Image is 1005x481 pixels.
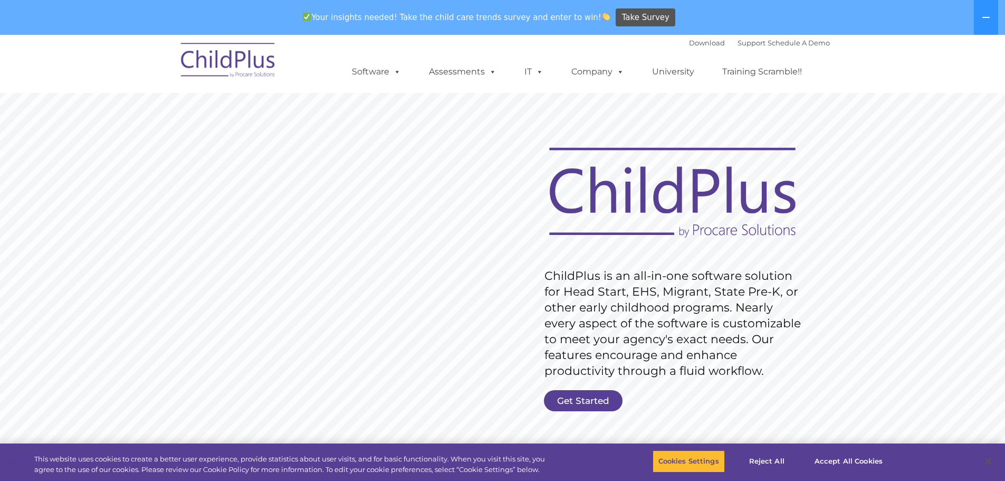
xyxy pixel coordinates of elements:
[809,450,888,473] button: Accept All Cookies
[616,8,675,27] a: Take Survey
[544,390,623,411] a: Get Started
[341,61,411,82] a: Software
[299,7,615,27] span: Your insights needed! Take the child care trends survey and enter to win!
[653,450,725,473] button: Cookies Settings
[738,39,765,47] a: Support
[689,39,830,47] font: |
[514,61,554,82] a: IT
[176,35,281,88] img: ChildPlus by Procare Solutions
[602,13,610,21] img: 👏
[642,61,705,82] a: University
[561,61,635,82] a: Company
[689,39,725,47] a: Download
[303,13,311,21] img: ✅
[977,450,1000,473] button: Close
[622,8,669,27] span: Take Survey
[544,268,806,379] rs-layer: ChildPlus is an all-in-one software solution for Head Start, EHS, Migrant, State Pre-K, or other ...
[712,61,812,82] a: Training Scramble!!
[734,450,800,473] button: Reject All
[418,61,507,82] a: Assessments
[768,39,830,47] a: Schedule A Demo
[34,454,553,475] div: This website uses cookies to create a better user experience, provide statistics about user visit...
